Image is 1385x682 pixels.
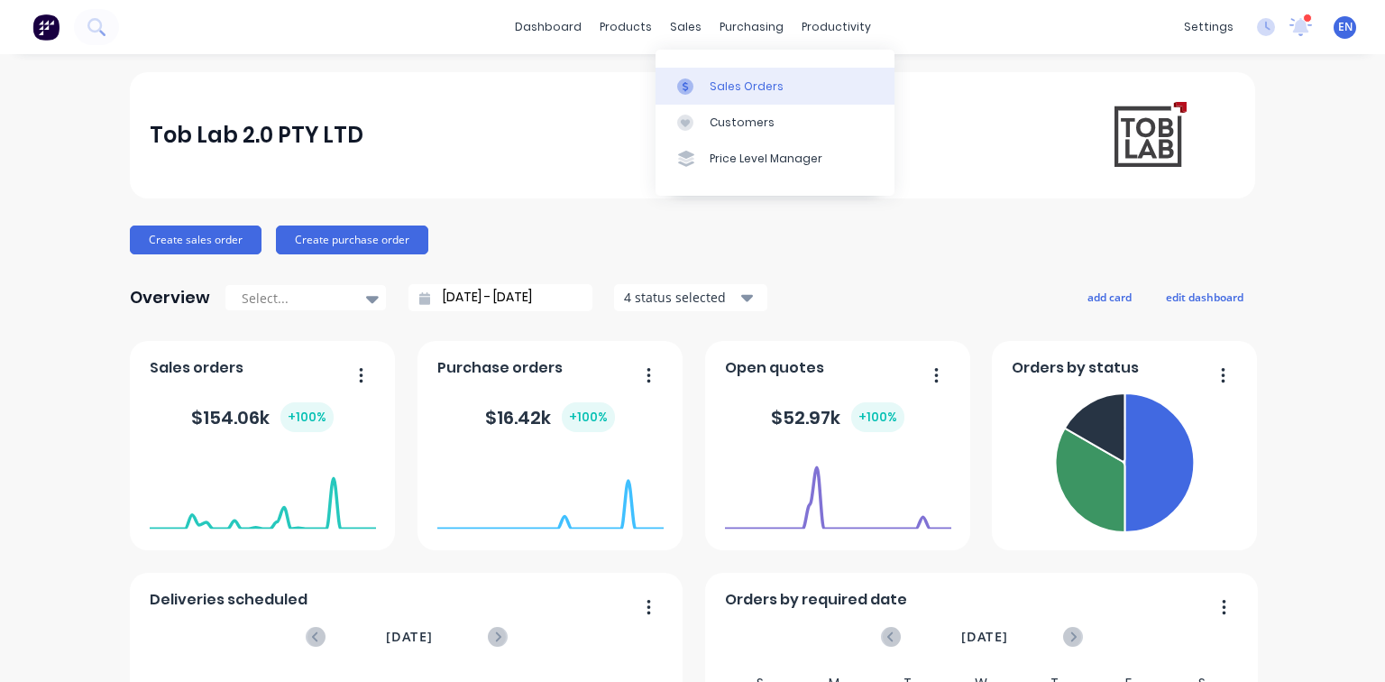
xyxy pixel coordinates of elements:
[1338,19,1353,35] span: EN
[711,14,793,41] div: purchasing
[150,589,307,611] span: Deliveries scheduled
[661,14,711,41] div: sales
[562,402,615,432] div: + 100 %
[656,105,894,141] a: Customers
[710,151,822,167] div: Price Level Manager
[1175,14,1243,41] div: settings
[150,117,363,153] div: Tob Lab 2.0 PTY LTD
[961,627,1008,647] span: [DATE]
[150,357,243,379] span: Sales orders
[793,14,880,41] div: productivity
[614,284,767,311] button: 4 status selected
[506,14,591,41] a: dashboard
[771,402,904,432] div: $ 52.97k
[276,226,428,254] button: Create purchase order
[624,288,738,307] div: 4 status selected
[130,280,210,316] div: Overview
[485,402,615,432] div: $ 16.42k
[725,357,824,379] span: Open quotes
[656,141,894,177] a: Price Level Manager
[191,402,334,432] div: $ 154.06k
[710,78,784,95] div: Sales Orders
[386,627,433,647] span: [DATE]
[1109,97,1188,173] img: Tob Lab 2.0 PTY LTD
[437,357,563,379] span: Purchase orders
[1076,285,1143,309] button: add card
[280,402,334,432] div: + 100 %
[1012,357,1139,379] span: Orders by status
[130,226,261,254] button: Create sales order
[851,402,904,432] div: + 100 %
[32,14,60,41] img: Factory
[1154,285,1255,309] button: edit dashboard
[656,68,894,104] a: Sales Orders
[591,14,661,41] div: products
[710,115,775,131] div: Customers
